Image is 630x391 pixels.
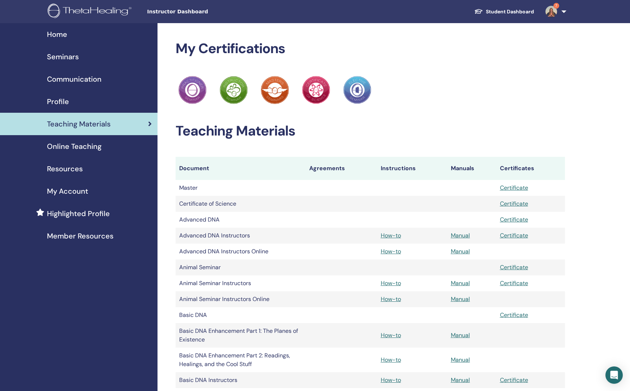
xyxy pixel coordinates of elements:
span: Teaching Materials [47,119,111,129]
h2: My Certifications [176,40,565,57]
td: Animal Seminar Instructors [176,275,306,291]
a: Certificate [500,376,528,384]
div: Open Intercom Messenger [605,366,623,384]
th: Manuals [447,157,496,180]
span: Home [47,29,67,40]
a: How-to [381,295,401,303]
a: How-to [381,331,401,339]
td: Advanced DNA Instructors Online [176,244,306,259]
span: Online Teaching [47,141,102,152]
td: Advanced DNA [176,212,306,228]
img: graduation-cap-white.svg [474,8,483,14]
td: Advanced DNA Instructors [176,228,306,244]
td: Animal Seminar [176,259,306,275]
a: Student Dashboard [469,5,540,18]
img: Practitioner [178,76,207,104]
td: Certificate of Science [176,196,306,212]
a: Certificate [500,216,528,223]
th: Agreements [306,157,377,180]
img: Practitioner [302,76,330,104]
span: Highlighted Profile [47,208,110,219]
span: Communication [47,74,102,85]
span: Seminars [47,51,79,62]
span: My Account [47,186,88,197]
td: Basic DNA Enhancement Part 2: Readings, Healings, and the Cool Stuff [176,348,306,372]
th: Instructions [377,157,447,180]
a: Certificate [500,311,528,319]
a: Manual [451,356,470,364]
td: Master [176,180,306,196]
a: Manual [451,376,470,384]
a: Manual [451,232,470,239]
a: Manual [451,331,470,339]
a: Manual [451,279,470,287]
a: Certificate [500,279,528,287]
span: Resources [47,163,83,174]
a: How-to [381,376,401,384]
span: Profile [47,96,69,107]
th: Certificates [496,157,565,180]
a: How-to [381,279,401,287]
a: Certificate [500,184,528,192]
img: Practitioner [220,76,248,104]
h2: Teaching Materials [176,123,565,139]
td: Basic DNA [176,307,306,323]
span: Instructor Dashboard [147,8,255,16]
a: Certificate [500,263,528,271]
a: Certificate [500,200,528,207]
td: Animal Seminar Instructors Online [176,291,306,307]
a: How-to [381,232,401,239]
th: Document [176,157,306,180]
a: Certificate [500,232,528,239]
a: Manual [451,248,470,255]
td: Basic DNA Enhancement Part 1: The Planes of Existence [176,323,306,348]
td: Basic DNA Instructors [176,372,306,388]
img: default.jpg [545,6,557,17]
span: Member Resources [47,231,113,241]
a: How-to [381,356,401,364]
a: Manual [451,295,470,303]
span: 7 [553,3,559,9]
img: logo.png [48,4,134,20]
img: Practitioner [343,76,371,104]
img: Practitioner [261,76,289,104]
a: How-to [381,248,401,255]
